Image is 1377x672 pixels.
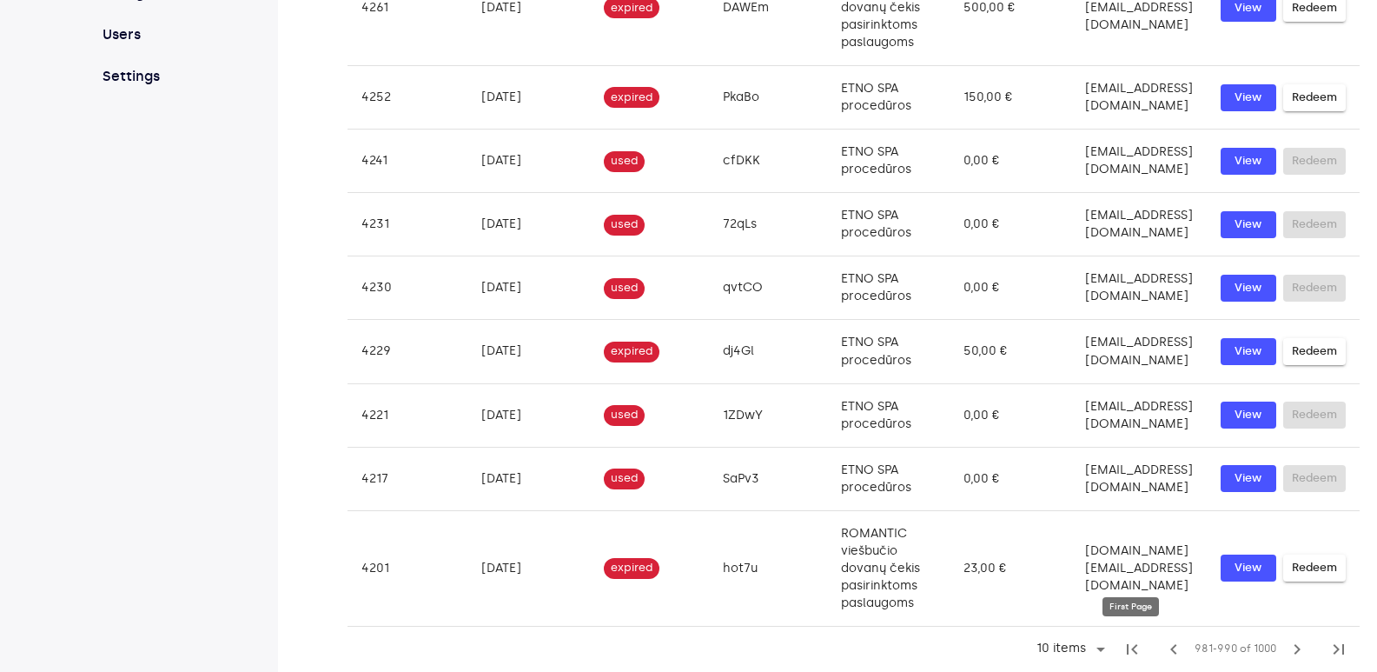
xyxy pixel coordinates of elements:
[1229,558,1268,578] span: View
[1229,88,1268,108] span: View
[709,510,827,626] td: hot7u
[1071,130,1207,193] td: [EMAIL_ADDRESS][DOMAIN_NAME]
[1071,447,1207,510] td: [EMAIL_ADDRESS][DOMAIN_NAME]
[467,193,589,256] td: [DATE]
[604,153,645,170] span: used
[467,383,589,447] td: [DATE]
[1283,84,1346,111] button: Redeem
[467,130,589,193] td: [DATE]
[348,383,467,447] td: 4221
[467,510,589,626] td: [DATE]
[709,320,827,383] td: dj4Gl
[1221,211,1276,238] button: View
[348,66,467,130] td: 4252
[467,447,589,510] td: [DATE]
[709,447,827,510] td: SaPv3
[1032,642,1090,656] div: 10 items
[604,280,645,296] span: used
[604,470,645,487] span: used
[348,130,467,193] td: 4241
[467,320,589,383] td: [DATE]
[1292,342,1337,362] span: Redeem
[950,447,1071,510] td: 0,00 €
[709,383,827,447] td: 1ZDwY
[709,66,827,130] td: PkaBo
[1153,629,1195,670] span: Previous Page
[1071,320,1207,383] td: [EMAIL_ADDRESS][DOMAIN_NAME]
[709,130,827,193] td: cfDKK
[1221,555,1276,582] button: View
[1276,629,1318,670] span: Next Page
[1025,636,1111,662] div: 10 items
[467,256,589,320] td: [DATE]
[1071,256,1207,320] td: [EMAIL_ADDRESS][DOMAIN_NAME]
[1287,639,1307,660] span: chevron_right
[827,193,950,256] td: ETNO SPA procedūros
[1195,641,1276,658] span: 981-990 of 1000
[950,256,1071,320] td: 0,00 €
[1229,469,1268,489] span: View
[1283,338,1346,365] button: Redeem
[1229,151,1268,171] span: View
[827,256,950,320] td: ETNO SPA procedūros
[99,24,215,45] a: Users
[1221,402,1276,429] button: View
[1229,215,1268,235] span: View
[604,343,659,360] span: expired
[1292,558,1337,578] span: Redeem
[1328,639,1349,660] span: last_page
[604,216,645,233] span: used
[1221,148,1276,175] button: View
[1221,84,1276,111] button: View
[1221,338,1276,365] button: View
[604,90,659,106] span: expired
[827,510,950,626] td: ROMANTIC viešbučio dovanų čekis pasirinktoms paslaugoms
[1292,88,1337,108] span: Redeem
[827,130,950,193] td: ETNO SPA procedūros
[950,320,1071,383] td: 50,00 €
[1283,555,1346,582] button: Redeem
[1163,639,1184,660] span: chevron_left
[709,193,827,256] td: 72qLs
[1071,66,1207,130] td: [EMAIL_ADDRESS][DOMAIN_NAME]
[348,320,467,383] td: 4229
[1221,275,1276,302] button: View
[1229,278,1268,298] span: View
[467,66,589,130] td: [DATE]
[827,66,950,130] td: ETNO SPA procedūros
[950,66,1071,130] td: 150,00 €
[1318,629,1360,670] span: Last Page
[1071,193,1207,256] td: [EMAIL_ADDRESS][DOMAIN_NAME]
[950,383,1071,447] td: 0,00 €
[1071,510,1207,626] td: [DOMAIN_NAME][EMAIL_ADDRESS][DOMAIN_NAME]
[1071,383,1207,447] td: [EMAIL_ADDRESS][DOMAIN_NAME]
[604,407,645,423] span: used
[99,66,215,87] a: Settings
[348,510,467,626] td: 4201
[348,193,467,256] td: 4231
[827,447,950,510] td: ETNO SPA procedūros
[604,560,659,576] span: expired
[950,193,1071,256] td: 0,00 €
[709,256,827,320] td: qvtCO
[827,383,950,447] td: ETNO SPA procedūros
[950,510,1071,626] td: 23,00 €
[1221,465,1276,492] button: View
[1122,639,1142,660] span: first_page
[827,320,950,383] td: ETNO SPA procedūros
[1229,405,1268,425] span: View
[950,130,1071,193] td: 0,00 €
[348,256,467,320] td: 4230
[348,447,467,510] td: 4217
[1229,342,1268,362] span: View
